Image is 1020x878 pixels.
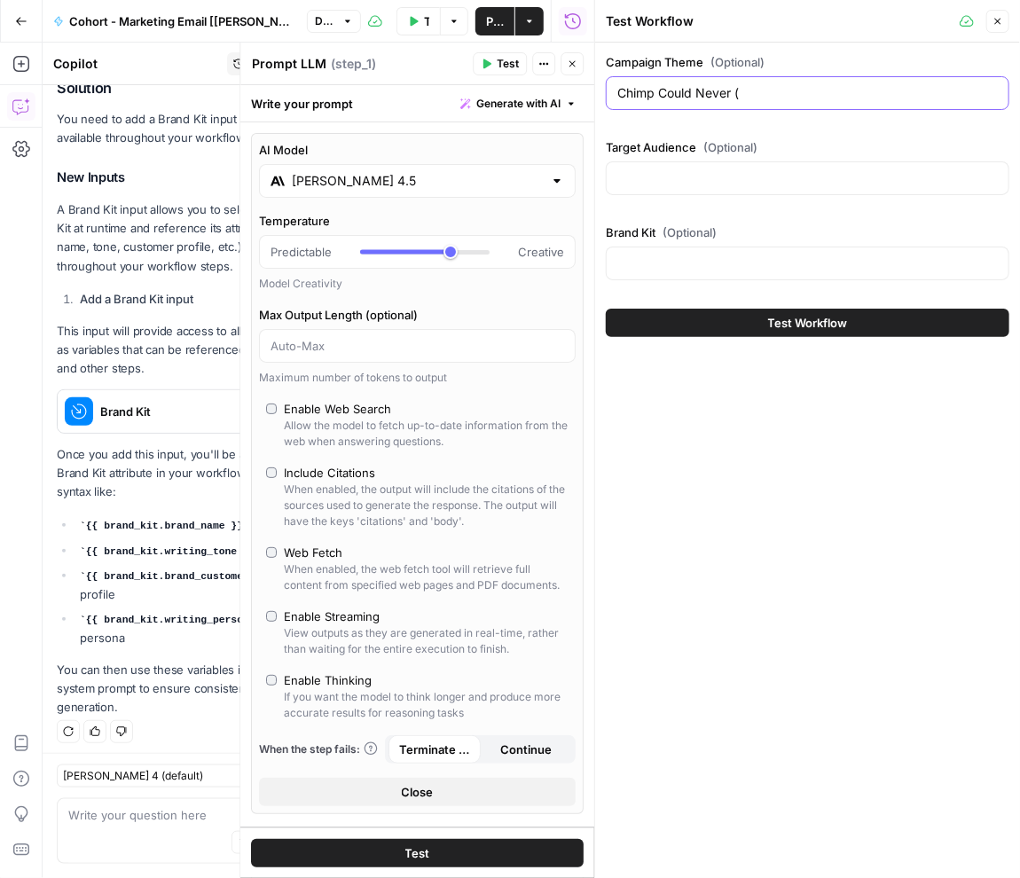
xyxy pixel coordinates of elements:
[80,571,273,582] code: {{ brand_kit.brand_customer }}
[252,55,326,73] textarea: Prompt LLM
[57,445,360,501] p: Once you add this input, you'll be able to reference any Brand Kit attribute in your workflow ste...
[497,56,519,72] span: Test
[259,141,576,159] label: AI Model
[57,166,360,189] h3: New Inputs
[57,80,360,97] h2: Solution
[75,609,360,647] li: for author persona
[69,12,293,30] span: Cohort - Marketing Email [[PERSON_NAME]]
[501,741,553,758] span: Continue
[453,92,584,115] button: Generate with AI
[80,521,249,531] code: {{ brand_kit.brand_name }}
[606,309,1009,337] button: Test Workflow
[315,13,337,29] span: Draft
[399,741,470,758] span: Terminate Workflow
[266,675,277,686] input: Enable ThinkingIf you want the model to think longer and produce more accurate results for reason...
[80,292,193,306] strong: Add a Brand Kit input
[80,615,279,625] code: {{ brand_kit.writing_persona }}
[284,625,569,657] div: View outputs as they are generated in real-time, rather than waiting for the entire execution to ...
[606,138,1009,156] label: Target Audience
[396,7,440,35] button: Test Data
[284,561,569,593] div: When enabled, the web fetch tool will retrieve full content from specified web pages and PDF docu...
[271,337,564,355] input: Auto-Max
[57,322,360,378] p: This input will provide access to all your brand attributes as variables that can be referenced i...
[75,541,360,561] li: for tone of voice
[43,7,303,35] button: Cohort - Marketing Email [[PERSON_NAME]]
[292,172,543,190] input: Select a model
[259,370,576,386] div: Maximum number of tokens to output
[266,404,277,414] input: Enable Web SearchAllow the model to fetch up-to-date information from the web when answering ques...
[100,403,278,420] span: Brand Kit
[284,464,375,482] div: Include Citations
[57,661,360,717] p: You can then use these variables in your step's system prompt to ensure consistent, on-brand cont...
[251,839,584,867] button: Test
[710,53,765,71] span: (Optional)
[259,306,576,324] label: Max Output Length (optional)
[518,243,564,261] span: Creative
[266,611,277,622] input: Enable StreamingView outputs as they are generated in real-time, rather than waiting for the enti...
[606,53,1009,71] label: Campaign Theme
[259,212,576,230] label: Temperature
[405,844,430,862] span: Test
[57,200,360,276] p: A Brand Kit input allows you to select a specific Brand Kit at runtime and reference its attribut...
[307,10,361,33] button: Draft
[284,689,569,721] div: If you want the model to think longer and produce more accurate results for reasoning tasks
[80,546,262,557] code: {{ brand_kit.writing_tone }}
[284,482,569,529] div: When enabled, the output will include the citations of the sources used to generate the response....
[481,735,573,764] button: Continue
[331,55,376,73] span: ( step_1 )
[606,223,1009,241] label: Brand Kit
[57,110,360,147] p: You need to add a Brand Kit input to make brand data available throughout your workflow.
[266,467,277,478] input: Include CitationsWhen enabled, the output will include the citations of the sources used to gener...
[240,85,594,122] div: Write your prompt
[663,223,717,241] span: (Optional)
[266,547,277,558] input: Web FetchWhen enabled, the web fetch tool will retrieve full content from specified web pages and...
[768,314,848,332] span: Test Workflow
[271,243,332,261] span: Predictable
[284,400,391,418] div: Enable Web Search
[424,12,429,30] span: Test Data
[486,12,504,30] span: Publish
[284,608,380,625] div: Enable Streaming
[75,515,360,535] li: for the brand name
[63,767,233,785] input: Claude Sonnet 4 (default)
[475,7,514,35] button: Publish
[473,52,527,75] button: Test
[476,96,561,112] span: Generate with AI
[402,783,434,801] span: Close
[284,418,569,450] div: Allow the model to fetch up-to-date information from the web when answering questions.
[259,741,378,757] a: When the step fails:
[284,671,372,689] div: Enable Thinking
[284,544,342,561] div: Web Fetch
[259,276,576,292] div: Model Creativity
[53,55,222,73] div: Copilot
[75,566,360,603] li: for customer profile
[259,778,576,806] button: Close
[703,138,757,156] span: (Optional)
